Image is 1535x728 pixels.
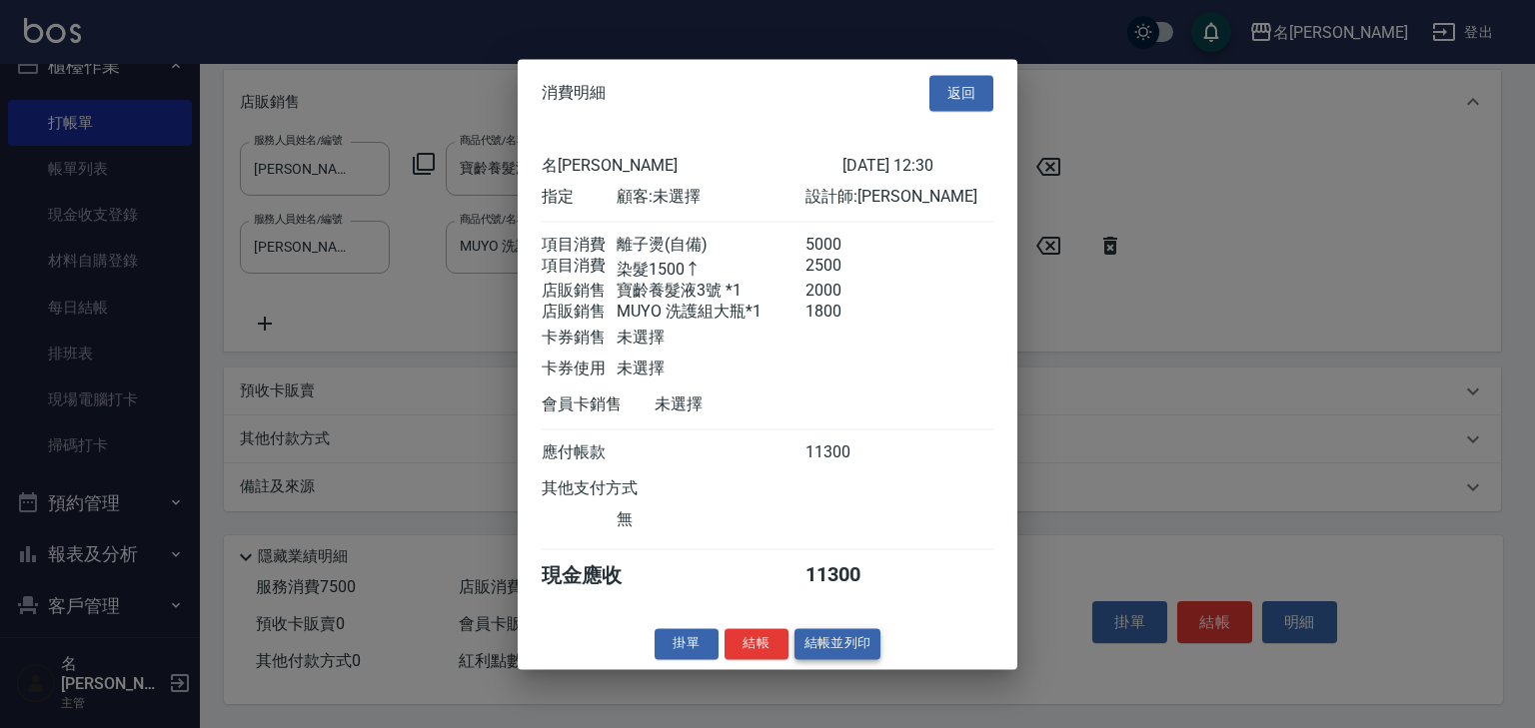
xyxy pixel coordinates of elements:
[617,281,804,302] div: 寶齡養髮液3號 *1
[617,359,804,379] div: 未選擇
[542,235,617,256] div: 項目消費
[542,562,655,589] div: 現金應收
[542,83,606,103] span: 消費明細
[542,328,617,349] div: 卡券銷售
[542,281,617,302] div: 店販銷售
[617,302,804,323] div: MUYO 洗護組大瓶*1
[805,562,880,589] div: 11300
[542,156,842,177] div: 名[PERSON_NAME]
[542,394,655,415] div: 會員卡銷售
[655,394,842,415] div: 未選擇
[542,187,617,208] div: 指定
[805,256,880,281] div: 2500
[542,442,617,463] div: 應付帳款
[805,281,880,302] div: 2000
[805,302,880,323] div: 1800
[542,302,617,323] div: 店販銷售
[617,328,804,349] div: 未選擇
[655,628,719,659] button: 掛單
[542,256,617,281] div: 項目消費
[725,628,788,659] button: 結帳
[794,628,881,659] button: 結帳並列印
[617,235,804,256] div: 離子燙(自備)
[617,187,804,208] div: 顧客: 未選擇
[805,235,880,256] div: 5000
[805,187,993,208] div: 設計師: [PERSON_NAME]
[617,256,804,281] div: 染髮1500↑
[542,359,617,379] div: 卡券使用
[617,509,804,530] div: 無
[805,442,880,463] div: 11300
[929,75,993,112] button: 返回
[842,156,993,177] div: [DATE] 12:30
[542,478,693,499] div: 其他支付方式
